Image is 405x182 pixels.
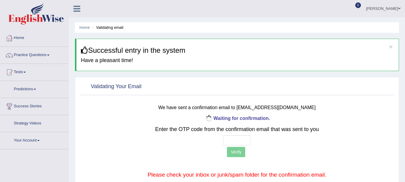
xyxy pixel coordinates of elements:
a: Home [79,25,90,30]
a: Practice Questions [0,47,69,62]
p: Please check your inbox or junk/spam folder for the confirmation email. [108,171,366,179]
b: Waiting for confirmation. [204,116,270,121]
span: 0 [355,2,361,8]
h2: Validating Your Email [82,82,141,91]
h2: Enter the OTP code from the confirmation email that was sent to you [108,127,366,133]
a: Your Account [0,132,69,147]
a: Success Stories [0,98,69,113]
h3: Successful entry in the system [81,46,394,54]
small: We have sent a confirmation email to [EMAIL_ADDRESS][DOMAIN_NAME] [158,105,316,110]
a: Home [0,30,69,45]
a: Tests [0,64,69,79]
h4: Have a pleasant time! [81,58,394,64]
a: Strategy Videos [0,115,69,130]
li: Validating email [91,25,123,30]
a: Predictions [0,81,69,96]
img: icon-progress-circle-small.gif [204,114,213,124]
button: × [389,43,393,50]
